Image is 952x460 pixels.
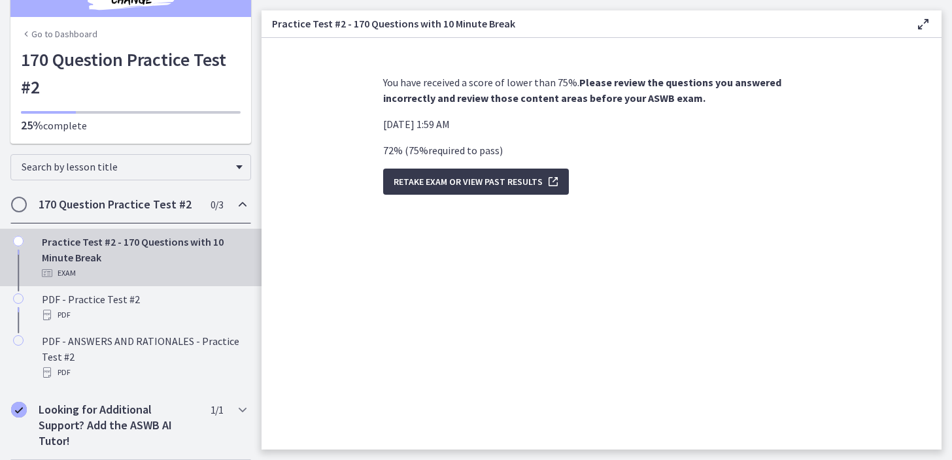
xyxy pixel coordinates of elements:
h2: 170 Question Practice Test #2 [39,197,198,212]
strong: Please review the questions you answered incorrectly and review those content areas before your A... [383,76,781,105]
div: PDF - Practice Test #2 [42,291,246,323]
div: PDF [42,307,246,323]
button: Retake Exam OR View Past Results [383,169,569,195]
span: 0 / 3 [211,197,223,212]
span: 25% [21,118,43,133]
div: Exam [42,265,246,281]
div: PDF [42,365,246,380]
span: 1 / 1 [211,402,223,418]
a: Go to Dashboard [21,27,97,41]
span: Search by lesson title [22,160,229,173]
p: You have received a score of lower than 75%. [383,74,820,106]
h2: Looking for Additional Support? Add the ASWB AI Tutor! [39,402,198,449]
h1: 170 Question Practice Test #2 [21,46,241,101]
span: [DATE] 1:59 AM [383,118,450,131]
h3: Practice Test #2 - 170 Questions with 10 Minute Break [272,16,894,31]
span: 72 % ( 75 % required to pass ) [383,144,503,157]
p: complete [21,118,241,133]
span: Retake Exam OR View Past Results [394,174,543,189]
div: Practice Test #2 - 170 Questions with 10 Minute Break [42,234,246,281]
i: Completed [11,402,27,418]
div: PDF - ANSWERS AND RATIONALES - Practice Test #2 [42,333,246,380]
div: Search by lesson title [10,154,251,180]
